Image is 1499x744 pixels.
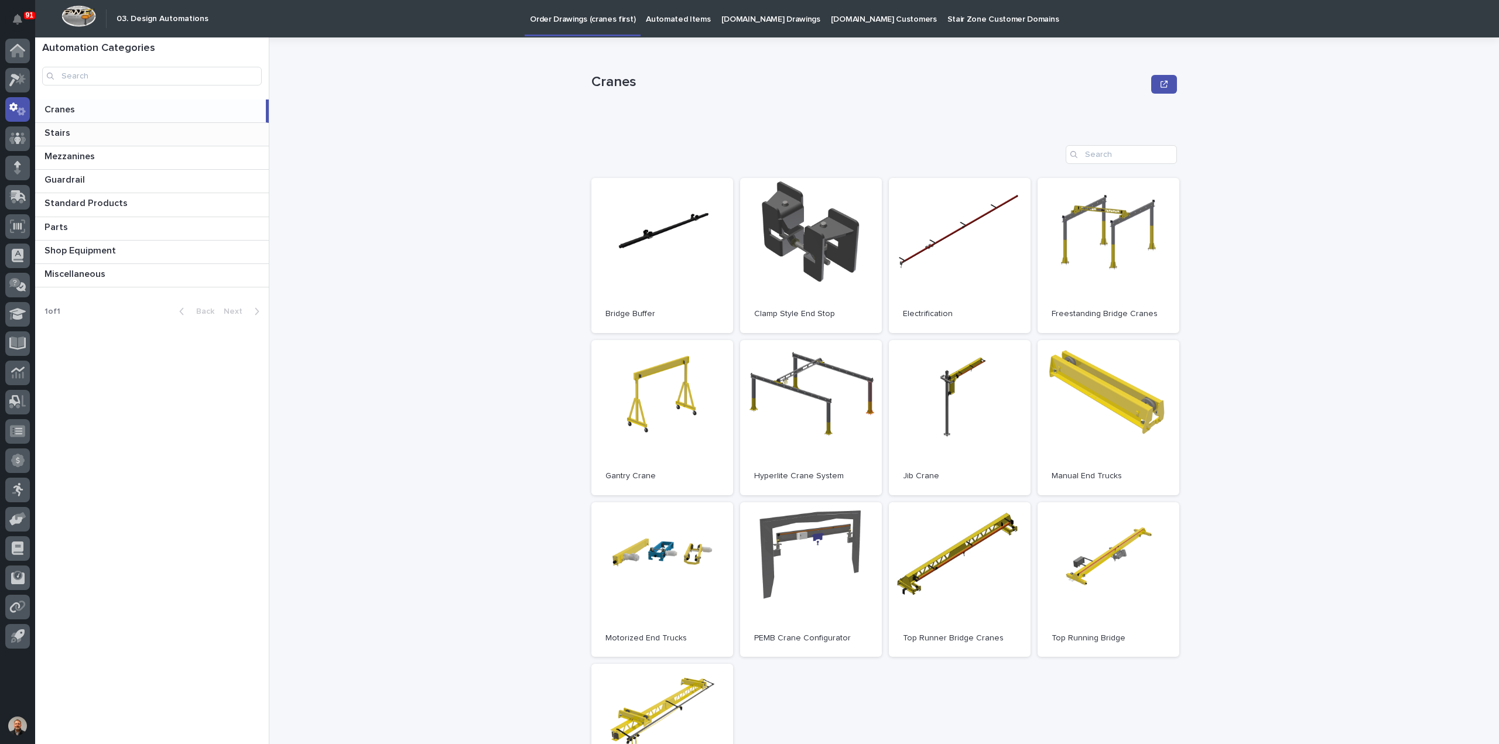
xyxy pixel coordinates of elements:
button: Back [170,306,219,317]
a: GuardrailGuardrail [35,170,269,193]
p: Electrification [903,309,1017,319]
a: Shop EquipmentShop Equipment [35,241,269,264]
p: Bridge Buffer [605,309,719,319]
p: Hyperlite Crane System [754,471,868,481]
a: Standard ProductsStandard Products [35,193,269,217]
a: MezzaninesMezzanines [35,146,269,170]
input: Search [1066,145,1177,164]
a: Motorized End Trucks [591,502,733,657]
a: Freestanding Bridge Cranes [1038,178,1179,333]
h1: Automation Categories [42,42,262,55]
a: Jib Crane [889,340,1031,495]
a: StairsStairs [35,123,269,146]
a: Gantry Crane [591,340,733,495]
input: Search [42,67,262,85]
p: Top Runner Bridge Cranes [903,633,1017,643]
p: PEMB Crane Configurator [754,633,868,643]
p: Manual End Trucks [1052,471,1165,481]
p: Jib Crane [903,471,1017,481]
a: Electrification [889,178,1031,333]
a: CranesCranes [35,100,269,123]
p: Cranes [45,102,77,115]
a: PartsParts [35,217,269,241]
a: Top Running Bridge [1038,502,1179,657]
p: Shop Equipment [45,243,118,256]
a: Hyperlite Crane System [740,340,882,495]
img: Workspace Logo [61,5,96,27]
span: Back [189,307,214,316]
p: 1 of 1 [35,297,70,326]
p: Stairs [45,125,73,139]
a: Top Runner Bridge Cranes [889,502,1031,657]
p: Mezzanines [45,149,97,162]
p: 91 [26,11,33,19]
p: Parts [45,220,70,233]
p: Clamp Style End Stop [754,309,868,319]
div: Notifications91 [15,14,30,33]
h2: 03. Design Automations [117,14,208,24]
p: Top Running Bridge [1052,633,1165,643]
a: Manual End Trucks [1038,340,1179,495]
p: Freestanding Bridge Cranes [1052,309,1165,319]
p: Standard Products [45,196,130,209]
p: Gantry Crane [605,471,719,481]
p: Guardrail [45,172,87,186]
button: Next [219,306,269,317]
span: Next [224,307,249,316]
a: Bridge Buffer [591,178,733,333]
button: Notifications [5,7,30,32]
p: Motorized End Trucks [605,633,719,643]
a: MiscellaneousMiscellaneous [35,264,269,287]
p: Cranes [591,74,1147,91]
a: PEMB Crane Configurator [740,502,882,657]
a: Clamp Style End Stop [740,178,882,333]
button: users-avatar [5,714,30,738]
p: Miscellaneous [45,266,108,280]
